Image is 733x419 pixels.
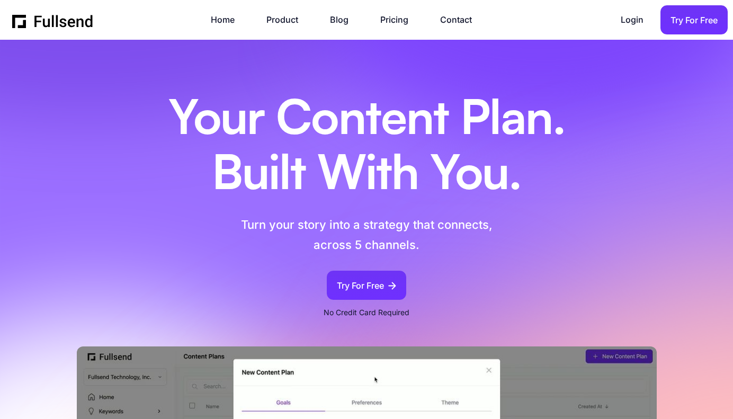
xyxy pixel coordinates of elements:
[327,271,406,300] a: Try For Free
[621,13,654,27] a: Login
[380,13,419,27] a: Pricing
[324,306,409,319] p: No Credit Card Required
[12,12,94,28] a: home
[440,13,482,27] a: Contact
[141,93,592,202] h1: Your Content Plan. Built With You.
[337,279,384,293] div: Try For Free
[266,13,309,27] a: Product
[671,13,718,28] div: Try For Free
[660,5,728,34] a: Try For Free
[211,13,245,27] a: Home
[330,13,359,27] a: Blog
[194,215,540,255] p: Turn your story into a strategy that connects, across 5 channels.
